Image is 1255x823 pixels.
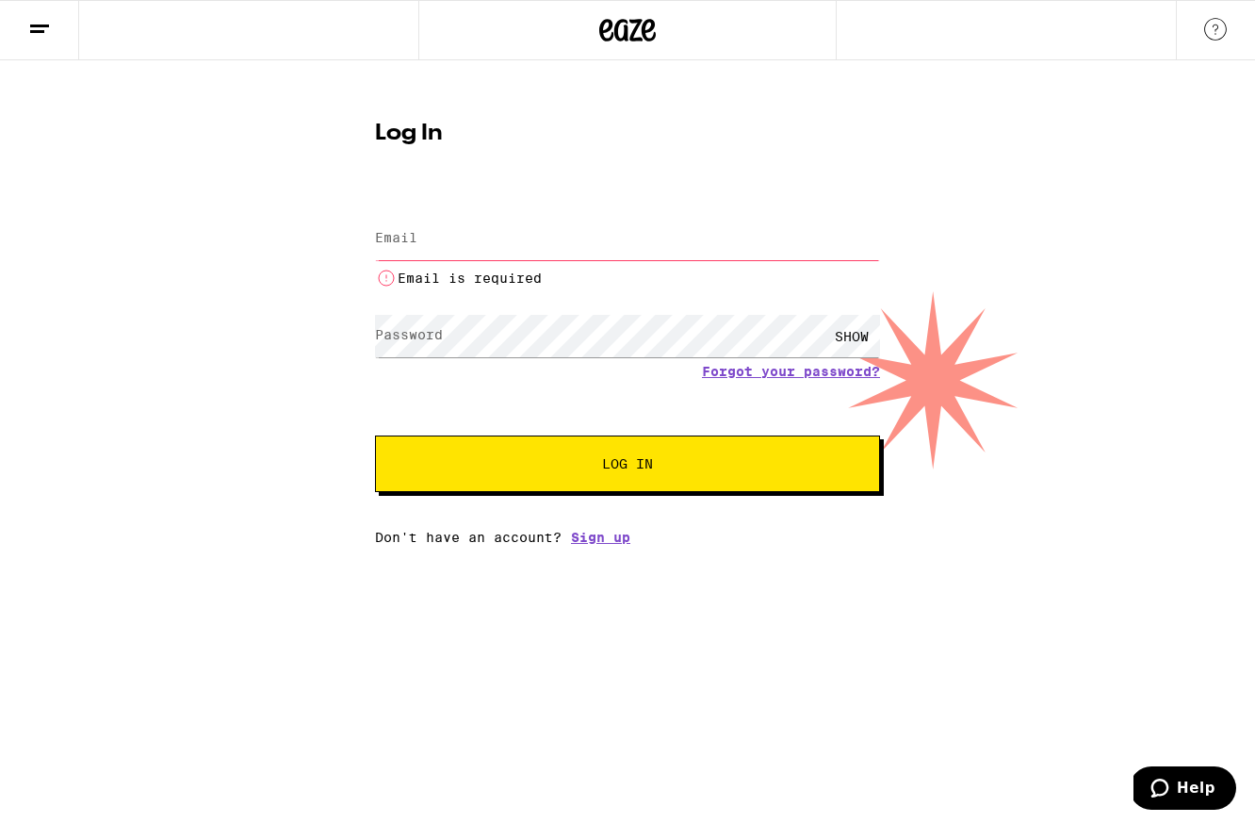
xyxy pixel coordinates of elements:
[375,267,880,289] li: Email is required
[375,436,880,492] button: Log In
[375,218,880,260] input: Email
[571,530,630,545] a: Sign up
[375,327,443,342] label: Password
[702,364,880,379] a: Forgot your password?
[602,457,653,470] span: Log In
[375,530,880,545] div: Don't have an account?
[375,230,417,245] label: Email
[1133,766,1236,814] iframe: Opens a widget where you can find more information
[823,315,880,357] div: SHOW
[375,123,880,145] h1: Log In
